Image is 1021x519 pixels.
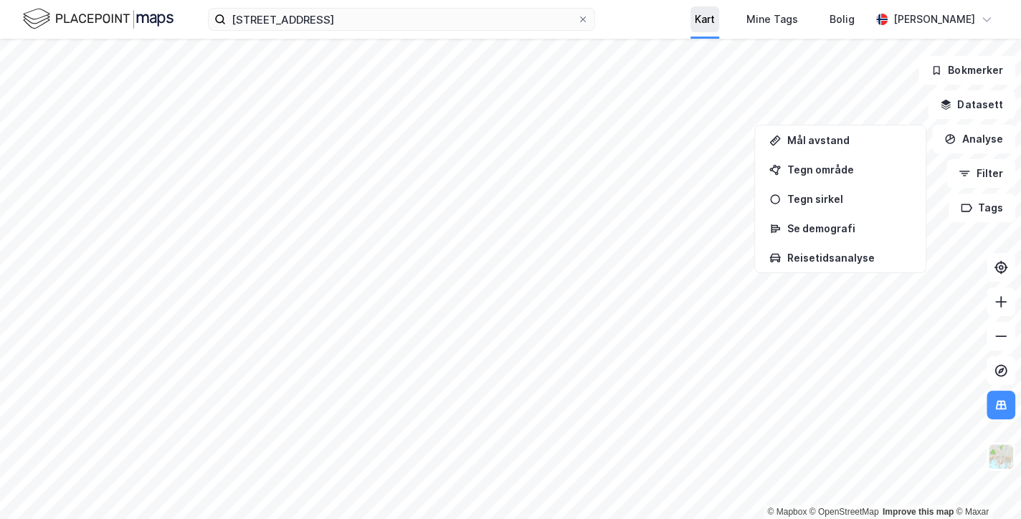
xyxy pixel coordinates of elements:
[987,443,1015,470] img: Z
[830,11,855,28] div: Bolig
[767,507,807,517] a: Mapbox
[809,507,879,517] a: OpenStreetMap
[226,9,577,30] input: Søk på adresse, matrikkel, gårdeiere, leietakere eller personer
[23,6,174,32] img: logo.f888ab2527a4732fd821a326f86c7f29.svg
[949,450,1021,519] div: Kontrollprogram for chat
[883,507,954,517] a: Improve this map
[949,450,1021,519] iframe: Chat Widget
[932,125,1015,153] button: Analyse
[787,134,911,146] div: Mål avstand
[787,193,911,205] div: Tegn sirkel
[695,11,715,28] div: Kart
[893,11,975,28] div: [PERSON_NAME]
[928,90,1015,119] button: Datasett
[946,159,1015,188] button: Filter
[746,11,798,28] div: Mine Tags
[787,222,911,234] div: Se demografi
[787,252,911,264] div: Reisetidsanalyse
[918,56,1015,85] button: Bokmerker
[787,163,911,176] div: Tegn område
[949,194,1015,222] button: Tags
